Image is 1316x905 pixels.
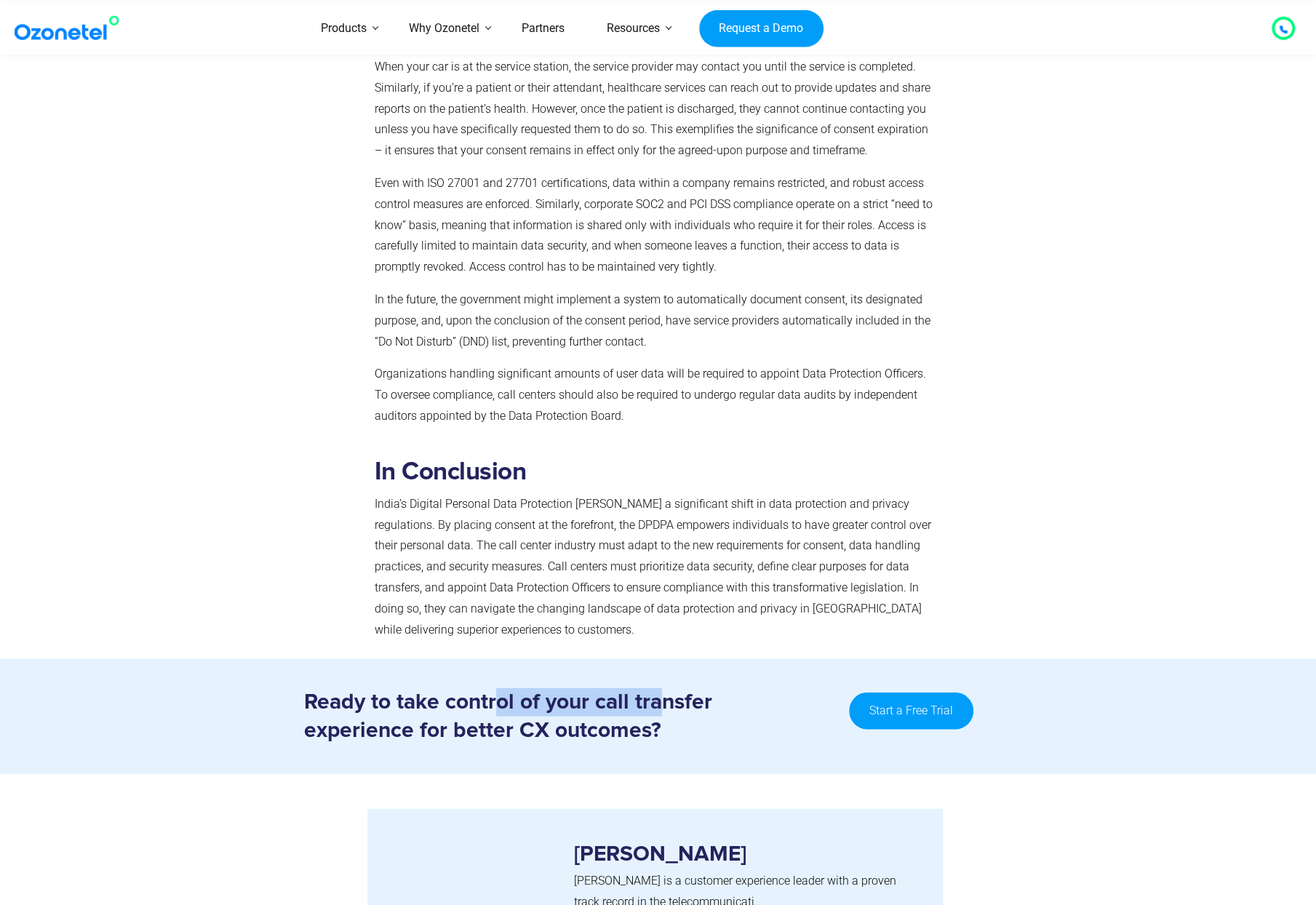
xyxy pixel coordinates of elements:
[300,3,388,55] a: Products
[375,496,931,636] span: India’s Digital Personal Data Protection [PERSON_NAME] a significant shift in data protection and...
[501,3,586,55] a: Partners
[375,458,527,484] b: In Conclusion
[375,175,933,273] span: Even with ISO 27001 and 27701 certifications, data within a company remains restricted, and robus...
[699,9,824,47] a: Request a Demo
[388,3,501,55] a: Why Ozonetel
[573,830,921,863] h3: [PERSON_NAME]
[375,366,926,422] span: Organizations handling significant amounts of user data will be required to appoint Data Protecti...
[304,687,834,744] h3: Ready to take control of your call transfer experience for better CX outcomes?
[375,59,930,156] span: When your car is at the service station, the service provider may contact you until the service i...
[586,3,681,55] a: Resources
[849,692,973,730] a: Start a Free Trial
[375,292,930,348] span: In the future, the government might implement a system to automatically document consent, its des...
